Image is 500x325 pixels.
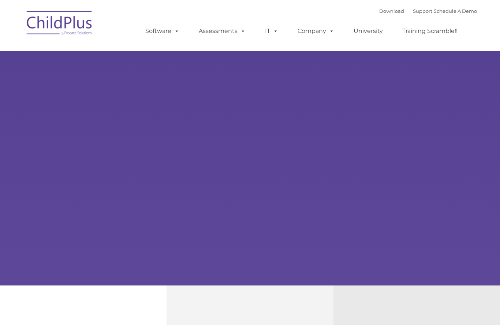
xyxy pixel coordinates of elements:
a: IT [258,24,286,38]
a: University [346,24,390,38]
a: Download [379,8,404,14]
a: Company [290,24,342,38]
a: Support [413,8,432,14]
a: Training Scramble!! [395,24,465,38]
a: Schedule A Demo [434,8,477,14]
a: Assessments [191,24,253,38]
font: | [379,8,477,14]
img: ChildPlus by Procare Solutions [23,6,96,42]
a: Software [138,24,187,38]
